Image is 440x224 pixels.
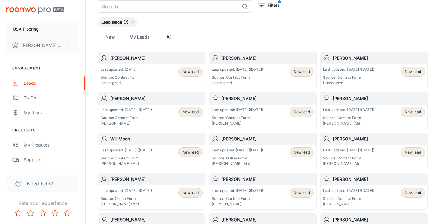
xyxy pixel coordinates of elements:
img: Roomvo PRO Beta [6,7,64,14]
p: Last updated: [DATE] ([DATE]) [323,67,374,72]
span: New lead [294,190,310,196]
p: Filters [268,2,280,9]
button: Rate 3 star [37,207,49,219]
p: Last updated: [DATE] ([DATE]) [323,147,374,153]
h6: [PERSON_NAME] [110,95,203,102]
p: Last updated: [DATE] ([DATE]) [101,107,152,113]
p: Source: Contact Form [323,155,374,161]
p: Unassigned [212,80,263,86]
p: [PERSON_NAME] (Me) [101,161,152,166]
a: All [162,30,176,44]
p: [PERSON_NAME] [323,201,374,207]
p: Last updated: [DATE] ([DATE]) [212,147,263,153]
h6: [PERSON_NAME] [333,55,425,62]
p: Unassigned [101,80,139,86]
span: New lead [294,109,310,115]
h6: [PERSON_NAME] [333,176,425,183]
span: New lead [294,69,310,74]
h6: [PERSON_NAME] [110,216,203,223]
a: [PERSON_NAME]Last updated: [DATE] ([DATE])Source: Contact Form[PERSON_NAME]New lead [209,173,317,210]
p: Last updated: [DATE] ([DATE]) [323,188,374,193]
a: [PERSON_NAME]Last updated: [DATE]Source: Contact FormUnassignedNew lead [98,52,205,88]
p: Last updated: [DATE] ([DATE]) [101,188,152,193]
span: New lead [182,190,199,196]
button: Rate 5 star [61,207,73,219]
a: My Leads [130,30,149,44]
p: Last updated: [DATE] ([DATE]) [323,107,374,113]
p: Unassigned [323,80,374,86]
p: Last updated: [DATE] [101,67,139,72]
p: Source: Contact Form [101,155,152,161]
p: [PERSON_NAME] [212,121,263,126]
button: filter [257,0,281,10]
a: [PERSON_NAME]Last updated: [DATE] ([DATE])Source: Online Form[PERSON_NAME] (Me)New lead [209,133,317,169]
h6: [PERSON_NAME] [222,176,314,183]
p: [PERSON_NAME] (Me) [101,201,152,207]
h6: [PERSON_NAME] [333,136,425,142]
h6: [PERSON_NAME] [110,55,203,62]
div: Lead stage (7) [98,17,137,27]
h6: [PERSON_NAME] [110,176,203,183]
p: Last updated: [DATE] ([DATE]) [101,147,152,153]
p: Source: Contact Form [101,115,152,121]
button: Rate 4 star [49,207,61,219]
a: [PERSON_NAME]Last updated: [DATE] ([DATE])Source: Contact FormUnassignedNew lead [320,52,428,88]
p: Source: Contact Form [212,196,263,201]
span: New lead [182,109,199,115]
p: Source: Contact Form [101,75,139,80]
button: Rate 2 star [24,207,37,219]
h6: [PERSON_NAME] [222,216,314,223]
h6: Will Moon [110,136,203,142]
p: [PERSON_NAME] (Me) [212,161,263,166]
button: Rate 1 star [12,207,24,219]
span: New lead [182,69,199,74]
button: [PERSON_NAME] Worthington [6,37,79,53]
p: Rate your experience [5,200,80,207]
p: [PERSON_NAME] Worthington [21,42,64,49]
p: Source: Online Form [101,196,152,201]
p: [PERSON_NAME] (Me) [323,121,374,126]
p: Source: Online Form [212,155,263,161]
p: USA Flooring [13,26,39,32]
a: [PERSON_NAME]Last updated: [DATE] ([DATE])Source: Contact Form[PERSON_NAME]New lead [209,92,317,129]
a: New [103,30,117,44]
p: Source: Contact Form [323,196,374,201]
p: [PERSON_NAME] [101,121,152,126]
span: New lead [405,109,421,115]
p: [PERSON_NAME] [212,201,263,207]
a: [PERSON_NAME]Last updated: [DATE] ([DATE])Source: Online Form[PERSON_NAME] (Me)New lead [98,173,205,210]
h6: [PERSON_NAME] [222,136,314,142]
a: [PERSON_NAME]Last updated: [DATE] ([DATE])Source: Contact Form[PERSON_NAME]New lead [320,173,428,210]
p: Source: Contact Form [212,75,263,80]
a: Will MoonLast updated: [DATE] ([DATE])Source: Contact Form[PERSON_NAME] (Me)New lead [98,133,205,169]
input: Search [98,0,239,13]
span: New lead [405,69,421,74]
p: Source: Contact Form [212,115,263,121]
p: Last updated: [DATE] ([DATE]) [212,67,263,72]
div: Leads [24,80,79,87]
div: My Products [24,142,79,148]
a: [PERSON_NAME]Last updated: [DATE] ([DATE])Source: Contact Form[PERSON_NAME] (Me)New lead [320,133,428,169]
p: Source: Contact Form [323,115,374,121]
a: [PERSON_NAME]Last updated: [DATE] ([DATE])Source: Contact Form[PERSON_NAME] (Me)New lead [320,92,428,129]
h6: [PERSON_NAME] [222,55,314,62]
span: New lead [405,190,421,196]
p: [PERSON_NAME] (Me) [323,161,374,166]
h6: [PERSON_NAME] [333,95,425,102]
p: Last updated: [DATE] ([DATE]) [212,188,263,193]
div: My Reps [24,109,79,116]
p: Last updated: [DATE] ([DATE]) [212,107,263,113]
span: Lead stage (7) [98,19,132,25]
div: To-do [24,95,79,101]
span: New lead [405,150,421,155]
span: New lead [294,150,310,155]
h6: [PERSON_NAME] [222,95,314,102]
a: [PERSON_NAME]Last updated: [DATE] ([DATE])Source: Contact Form[PERSON_NAME]New lead [98,92,205,129]
button: USA Flooring [6,21,79,37]
span: Need help? [27,180,53,187]
p: Source: Contact Form [323,75,374,80]
a: [PERSON_NAME]Last updated: [DATE] ([DATE])Source: Contact FormUnassignedNew lead [209,52,317,88]
span: New lead [182,150,199,155]
h6: [PERSON_NAME] [333,216,425,223]
div: Suppliers [24,156,79,163]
